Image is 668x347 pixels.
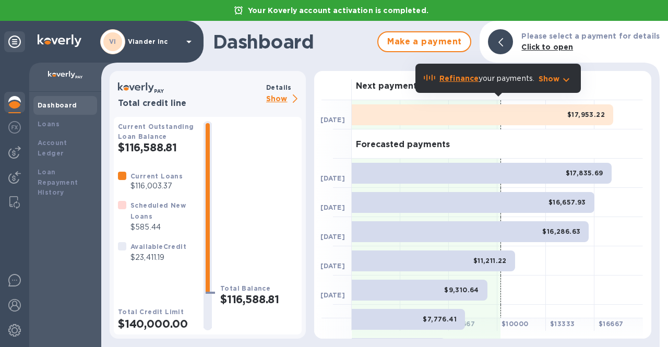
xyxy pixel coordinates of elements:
[320,204,345,211] b: [DATE]
[38,34,81,47] img: Logo
[266,83,292,91] b: Details
[473,257,507,265] b: $11,211.22
[130,172,183,180] b: Current Loans
[118,99,262,109] h3: Total credit line
[423,315,457,323] b: $7,776.41
[320,262,345,270] b: [DATE]
[387,35,462,48] span: Make a payment
[320,291,345,299] b: [DATE]
[38,120,59,128] b: Loans
[109,38,116,45] b: VI
[539,74,572,84] button: Show
[567,111,605,118] b: $17,953.22
[320,233,345,241] b: [DATE]
[502,320,528,328] b: $ 10000
[130,222,195,233] p: $585.44
[439,73,534,84] p: your payments.
[220,284,270,292] b: Total Balance
[130,243,186,250] b: Available Credit
[320,174,345,182] b: [DATE]
[8,121,21,134] img: Foreign exchange
[266,93,302,106] p: Show
[521,43,573,51] b: Click to open
[548,198,586,206] b: $16,657.93
[118,141,195,154] h2: $116,588.81
[130,252,186,263] p: $23,411.19
[377,31,471,52] button: Make a payment
[220,293,297,306] h2: $116,588.81
[439,74,479,82] b: Refinance
[118,308,184,316] b: Total Credit Limit
[566,169,603,177] b: $17,835.69
[542,228,580,235] b: $16,286.63
[539,74,560,84] p: Show
[38,168,78,197] b: Loan Repayment History
[320,116,345,124] b: [DATE]
[521,32,660,40] b: Please select a payment for details
[444,286,479,294] b: $9,310.64
[130,201,186,220] b: Scheduled New Loans
[243,5,434,16] p: Your Koverly account activation is completed.
[356,140,450,150] h3: Forecasted payments
[550,320,575,328] b: $ 13333
[213,31,372,53] h1: Dashboard
[38,139,67,157] b: Account Ledger
[118,317,195,330] h2: $140,000.00
[4,31,25,52] div: Unpin categories
[356,81,417,91] h3: Next payment
[118,123,194,140] b: Current Outstanding Loan Balance
[130,181,183,192] p: $116,003.37
[599,320,623,328] b: $ 16667
[128,38,180,45] p: Viander inc
[38,101,77,109] b: Dashboard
